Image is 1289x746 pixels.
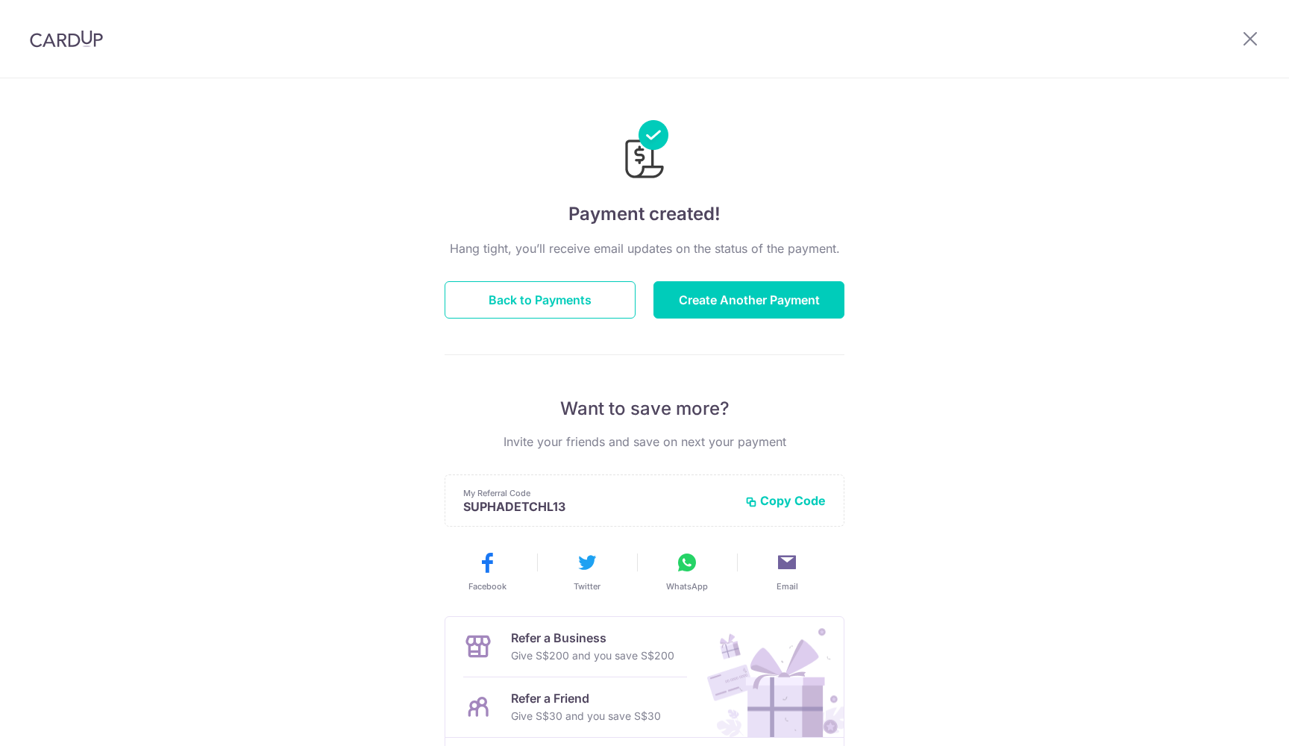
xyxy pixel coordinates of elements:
[743,551,831,592] button: Email
[445,201,844,228] h4: Payment created!
[666,580,708,592] span: WhatsApp
[511,629,674,647] p: Refer a Business
[511,647,674,665] p: Give S$200 and you save S$200
[463,499,733,514] p: SUPHADETCHL13
[543,551,631,592] button: Twitter
[511,689,661,707] p: Refer a Friend
[443,551,531,592] button: Facebook
[653,281,844,319] button: Create Another Payment
[463,487,733,499] p: My Referral Code
[777,580,798,592] span: Email
[693,617,844,737] img: Refer
[445,433,844,451] p: Invite your friends and save on next your payment
[511,707,661,725] p: Give S$30 and you save S$30
[745,493,826,508] button: Copy Code
[445,281,636,319] button: Back to Payments
[643,551,731,592] button: WhatsApp
[445,239,844,257] p: Hang tight, you’ll receive email updates on the status of the payment.
[30,30,103,48] img: CardUp
[445,397,844,421] p: Want to save more?
[468,580,506,592] span: Facebook
[621,120,668,183] img: Payments
[574,580,600,592] span: Twitter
